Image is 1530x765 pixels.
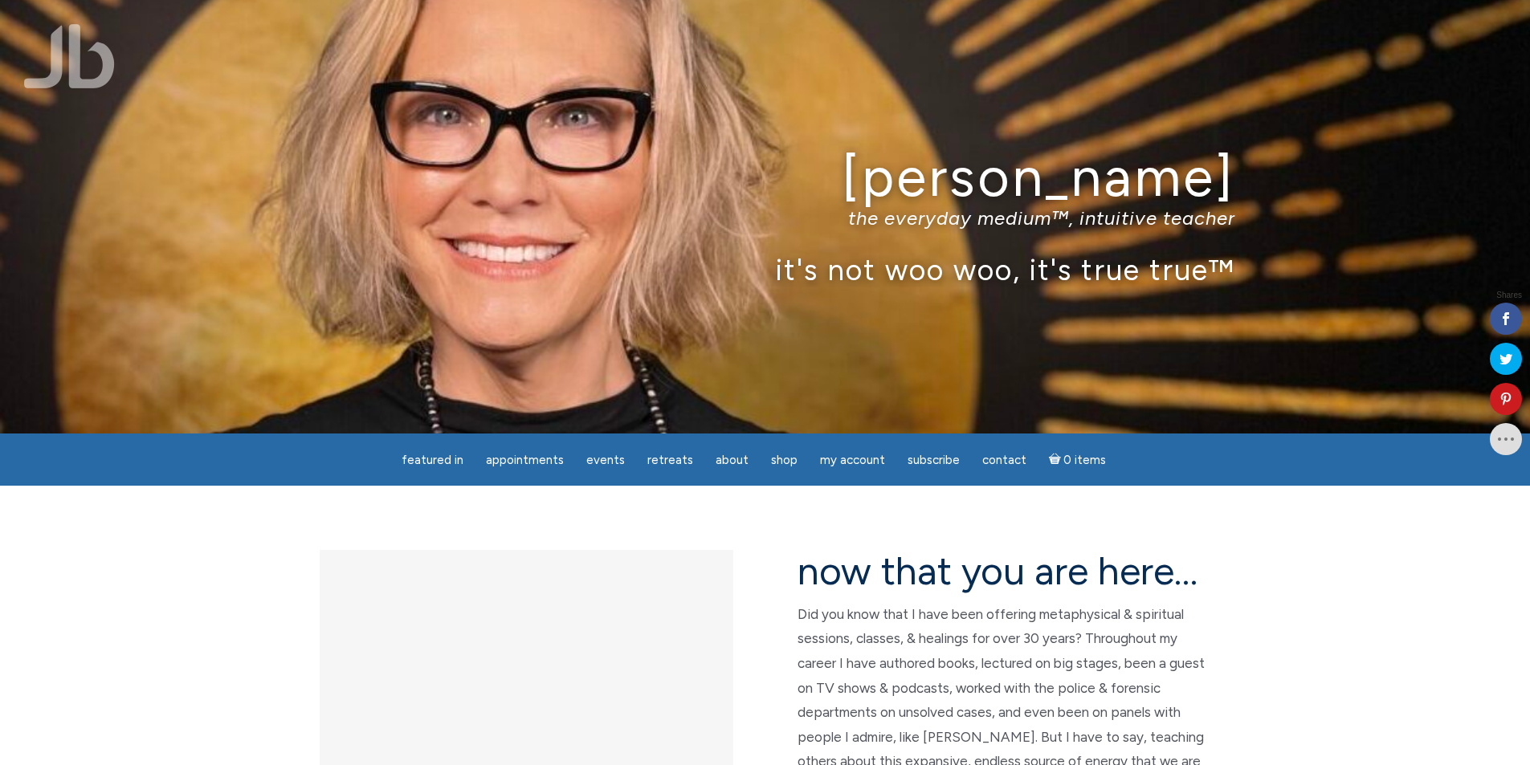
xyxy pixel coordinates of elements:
a: Appointments [476,445,573,476]
span: featured in [402,453,463,467]
span: Shares [1496,291,1522,299]
span: Appointments [486,453,564,467]
p: the everyday medium™, intuitive teacher [296,206,1235,230]
a: featured in [392,445,473,476]
span: Subscribe [908,453,960,467]
span: My Account [820,453,885,467]
a: Events [577,445,634,476]
span: Shop [771,453,798,467]
a: Subscribe [898,445,969,476]
span: Retreats [647,453,693,467]
span: About [716,453,749,467]
a: Shop [761,445,807,476]
span: Contact [982,453,1026,467]
p: it's not woo woo, it's true true™ [296,252,1235,287]
i: Cart [1049,453,1064,467]
img: Jamie Butler. The Everyday Medium [24,24,115,88]
span: 0 items [1063,454,1106,466]
a: Retreats [638,445,703,476]
a: About [706,445,758,476]
h2: now that you are here… [798,550,1211,592]
h1: [PERSON_NAME] [296,147,1235,207]
a: Cart0 items [1039,443,1116,476]
a: Contact [973,445,1036,476]
span: Events [586,453,625,467]
a: My Account [810,445,895,476]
